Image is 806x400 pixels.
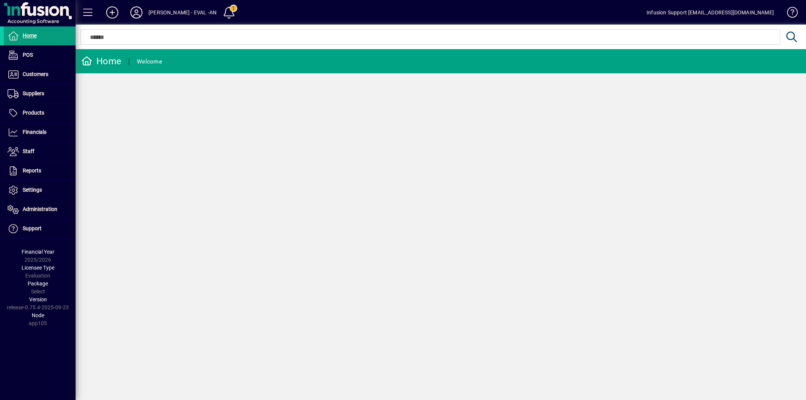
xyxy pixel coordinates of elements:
[137,56,162,68] div: Welcome
[4,219,76,238] a: Support
[32,312,44,318] span: Node
[23,110,44,116] span: Products
[4,123,76,142] a: Financials
[22,265,54,271] span: Licensee Type
[23,206,57,212] span: Administration
[4,104,76,122] a: Products
[647,6,774,19] div: Infusion Support [EMAIL_ADDRESS][DOMAIN_NAME]
[81,55,121,67] div: Home
[23,71,48,77] span: Customers
[23,90,44,96] span: Suppliers
[4,200,76,219] a: Administration
[149,6,217,19] div: [PERSON_NAME] - EVAL -AN
[22,249,54,255] span: Financial Year
[4,181,76,200] a: Settings
[23,129,46,135] span: Financials
[23,33,37,39] span: Home
[4,84,76,103] a: Suppliers
[100,6,124,19] button: Add
[124,6,149,19] button: Profile
[29,296,47,302] span: Version
[28,281,48,287] span: Package
[4,161,76,180] a: Reports
[23,187,42,193] span: Settings
[4,142,76,161] a: Staff
[23,148,34,154] span: Staff
[781,2,797,26] a: Knowledge Base
[4,46,76,65] a: POS
[23,225,42,231] span: Support
[23,167,41,174] span: Reports
[23,52,33,58] span: POS
[4,65,76,84] a: Customers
